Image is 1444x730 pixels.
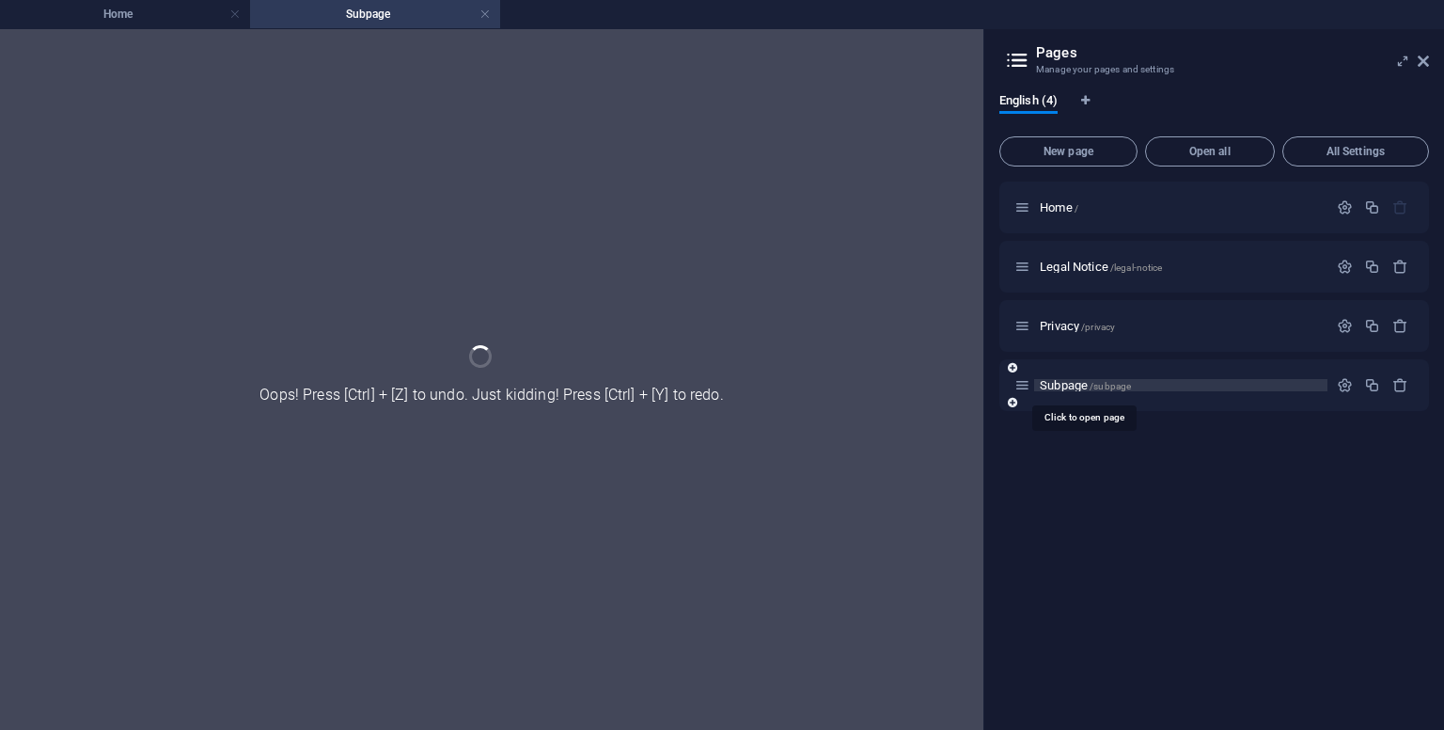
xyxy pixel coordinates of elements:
[1145,136,1275,167] button: Open all
[1040,319,1115,333] span: Click to open page
[1337,318,1353,334] div: Settings
[1337,259,1353,275] div: Settings
[1090,381,1131,391] span: /subpage
[1036,44,1429,61] h2: Pages
[1282,136,1429,167] button: All Settings
[1081,322,1115,332] span: /privacy
[1392,377,1408,393] div: Remove
[250,4,500,24] h4: Subpage
[1110,262,1163,273] span: /legal-notice
[1392,259,1408,275] div: Remove
[999,136,1138,167] button: New page
[1075,203,1078,214] span: /
[1337,199,1353,215] div: Settings
[1364,377,1380,393] div: Duplicate
[1154,146,1266,157] span: Open all
[1040,260,1162,274] span: Legal Notice
[1034,320,1327,332] div: Privacy/privacy
[999,93,1429,129] div: Language Tabs
[999,89,1058,116] span: English (4)
[1392,318,1408,334] div: Remove
[1008,146,1129,157] span: New page
[1291,146,1420,157] span: All Settings
[1364,259,1380,275] div: Duplicate
[1040,378,1131,392] span: Subpage
[1337,377,1353,393] div: Settings
[1034,379,1327,391] div: Subpage/subpage
[1034,201,1327,214] div: Home/
[1036,61,1391,78] h3: Manage your pages and settings
[1364,199,1380,215] div: Duplicate
[1364,318,1380,334] div: Duplicate
[1392,199,1408,215] div: The startpage cannot be deleted
[1034,261,1327,273] div: Legal Notice/legal-notice
[1040,200,1078,214] span: Click to open page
